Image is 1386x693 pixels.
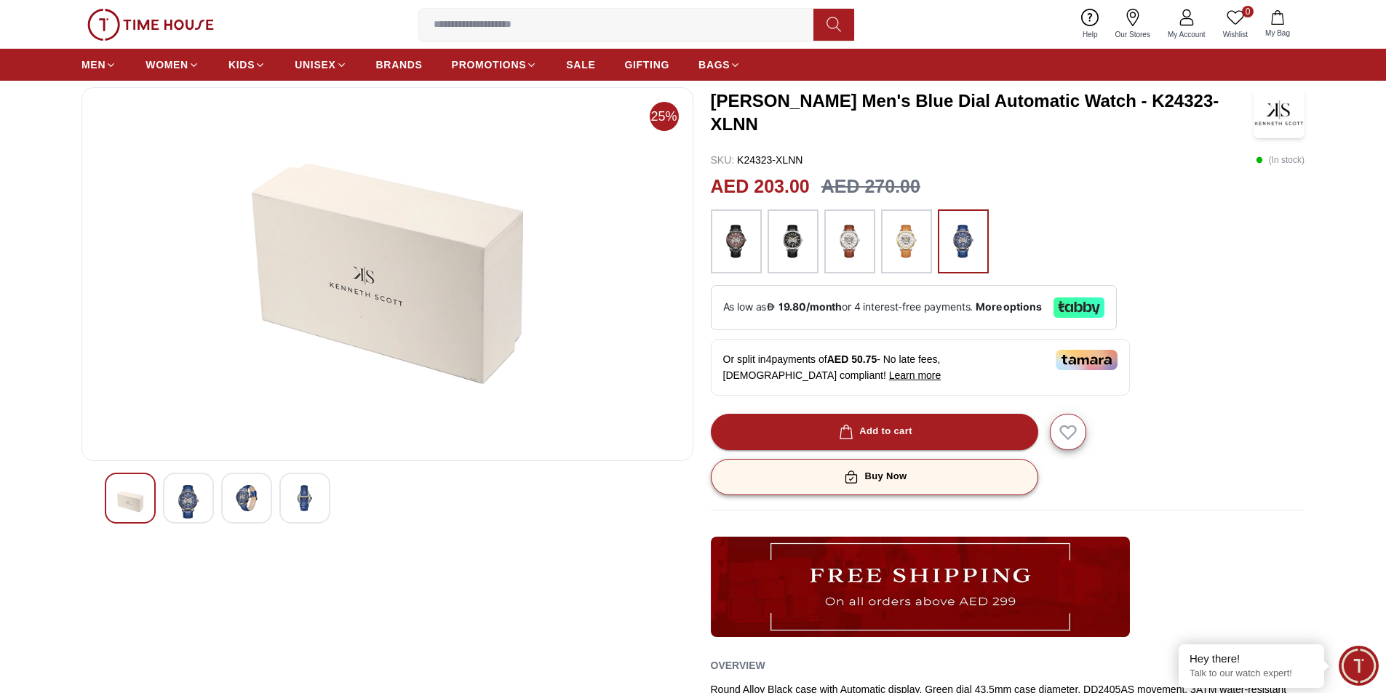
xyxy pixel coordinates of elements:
img: ... [775,217,811,266]
a: BAGS [698,52,741,78]
a: WOMEN [146,52,199,78]
span: WOMEN [146,57,188,72]
span: KIDS [228,57,255,72]
img: ... [945,217,981,266]
a: Help [1074,6,1107,43]
a: UNISEX [295,52,346,78]
img: Kenneth Scott Men's Green Dial Automatic Watch - K24323-BLBH [234,485,260,511]
span: MEN [81,57,105,72]
button: My Bag [1256,7,1299,41]
button: Add to cart [711,414,1038,450]
a: BRANDS [376,52,423,78]
a: SALE [566,52,595,78]
span: UNISEX [295,57,335,72]
p: Talk to our watch expert! [1190,668,1313,680]
p: K24323-XLNN [711,153,803,167]
h3: [PERSON_NAME] Men's Blue Dial Automatic Watch - K24323-XLNN [711,89,1254,136]
img: Kenneth Scott Men's Green Dial Automatic Watch - K24323-BLBH [94,100,681,449]
img: Kenneth Scott Men's Green Dial Automatic Watch - K24323-BLBH [117,485,143,518]
p: ( In stock ) [1256,153,1305,167]
img: Kenneth Scott Men's Green Dial Automatic Watch - K24323-BLBH [175,485,202,518]
span: PROMOTIONS [452,57,527,72]
span: BRANDS [376,57,423,72]
span: BAGS [698,57,730,72]
span: AED 50.75 [827,353,877,365]
h2: AED 203.00 [711,173,810,201]
a: MEN [81,52,116,78]
h3: AED 270.00 [821,173,920,201]
div: Or split in 4 payments of - No late fees, [DEMOGRAPHIC_DATA] compliant! [711,339,1130,396]
span: GIFTING [624,57,669,72]
h2: Overview [711,654,765,676]
div: Add to cart [836,423,912,440]
a: PROMOTIONS [452,52,538,78]
img: Kenneth Scott Men's Green Dial Automatic Watch - K24323-BLBH [292,485,318,511]
img: ... [711,537,1130,637]
span: SALE [566,57,595,72]
span: Help [1077,29,1104,40]
span: 25% [650,102,679,131]
img: ... [87,9,214,41]
span: SKU : [711,154,735,166]
img: ... [888,217,925,266]
div: Chat Widget [1339,646,1379,686]
a: 0Wishlist [1214,6,1256,43]
div: Buy Now [841,468,907,485]
img: ... [832,217,868,266]
span: My Account [1162,29,1211,40]
span: Wishlist [1217,29,1254,40]
span: 0 [1242,6,1254,17]
span: Our Stores [1110,29,1156,40]
button: Buy Now [711,459,1038,495]
span: Learn more [889,369,941,381]
a: GIFTING [624,52,669,78]
span: My Bag [1259,28,1296,39]
img: Kenneth Scott Men's Blue Dial Automatic Watch - K24323-XLNN [1254,87,1305,138]
img: Tamara [1056,350,1118,370]
img: ... [718,217,754,266]
a: KIDS [228,52,266,78]
a: Our Stores [1107,6,1159,43]
div: Hey there! [1190,652,1313,666]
